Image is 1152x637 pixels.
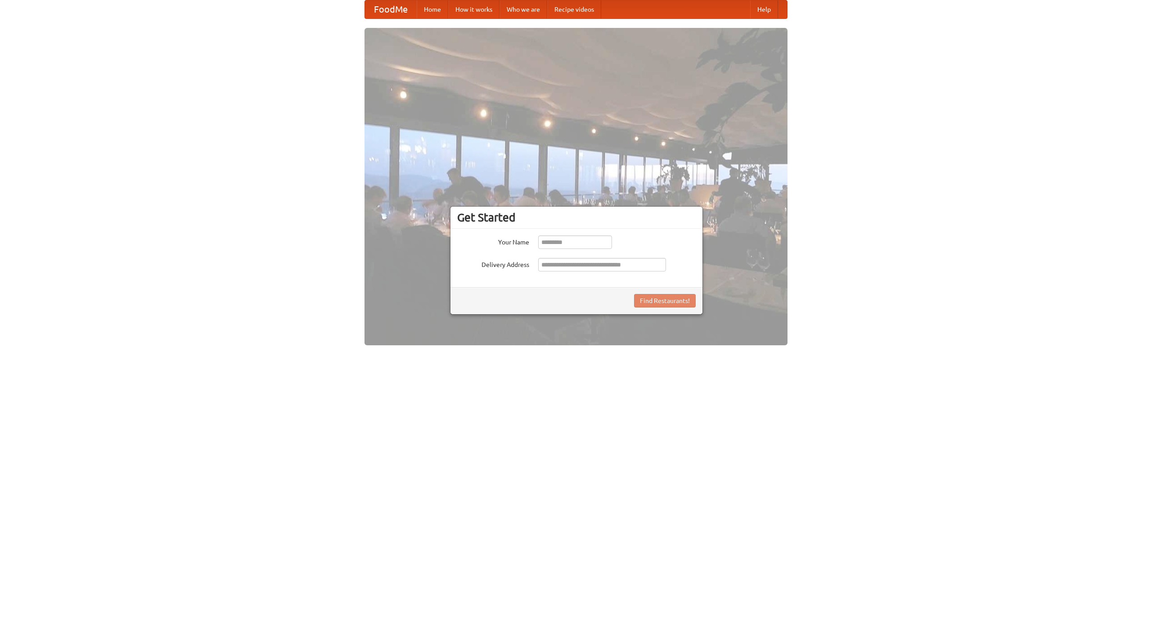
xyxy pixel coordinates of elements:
a: How it works [448,0,499,18]
a: Recipe videos [547,0,601,18]
h3: Get Started [457,211,696,224]
a: Help [750,0,778,18]
a: FoodMe [365,0,417,18]
a: Who we are [499,0,547,18]
a: Home [417,0,448,18]
button: Find Restaurants! [634,294,696,307]
label: Your Name [457,235,529,247]
label: Delivery Address [457,258,529,269]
